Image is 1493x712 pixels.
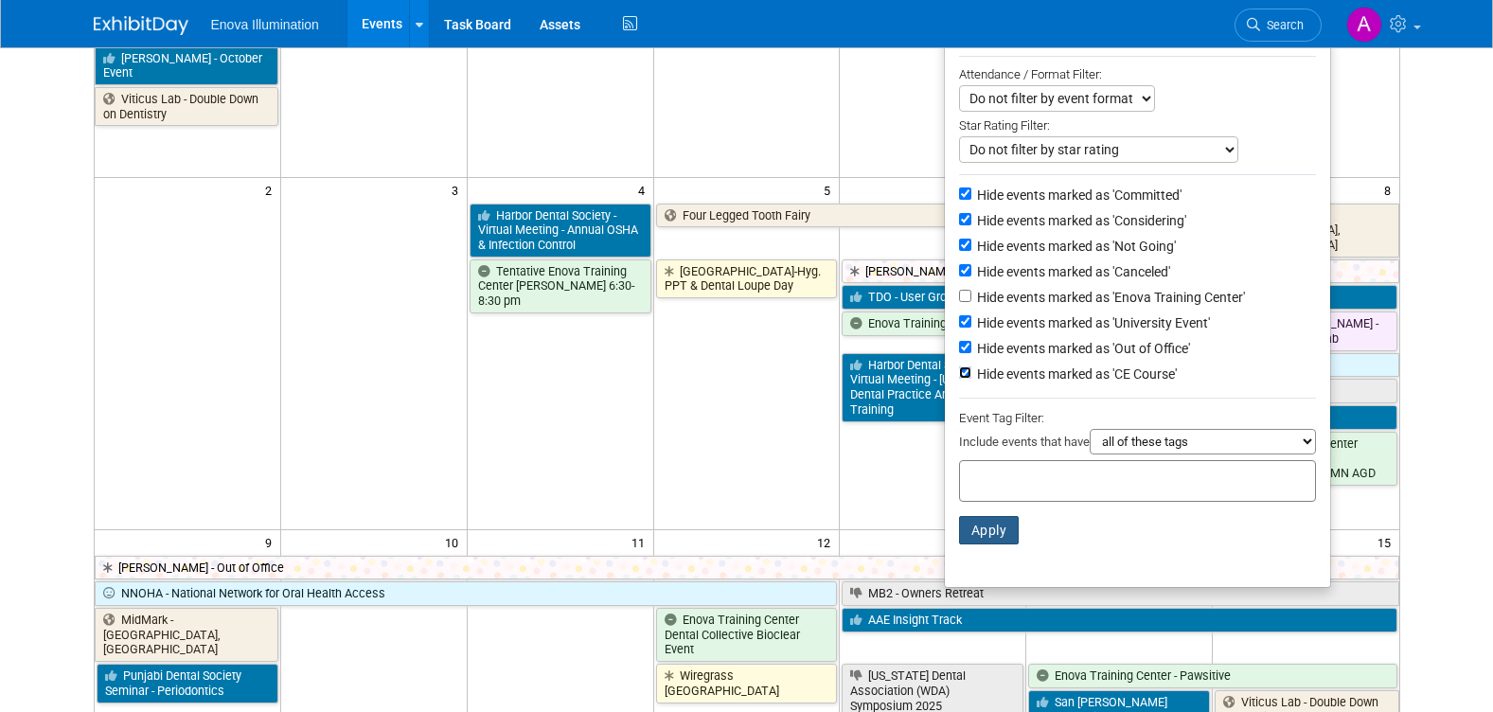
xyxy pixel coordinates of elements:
a: Harbor Dental Society - Virtual Meeting - [US_STATE] Dental Practice Art & Ethics Training [842,353,1023,422]
a: MB2 - Owners Retreat [842,581,1398,606]
span: 11 [630,530,653,554]
span: Search [1260,18,1304,32]
a: Viticus Lab - Double Down on Dentistry [95,87,278,126]
img: Andrea Miller [1346,7,1382,43]
button: Apply [959,516,1020,544]
label: Hide events marked as 'University Event' [973,313,1210,332]
label: Hide events marked as 'Enova Training Center' [973,288,1245,307]
a: Enova Training Center - U of M course [842,311,1210,336]
a: Tentative Enova Training Center [PERSON_NAME] 6:30-8:30 pm [470,259,651,313]
span: 10 [443,530,467,554]
span: 8 [1382,178,1399,202]
a: [PERSON_NAME] - Out of Office [842,259,1398,284]
span: 2 [263,178,280,202]
div: Star Rating Filter: [959,112,1316,136]
a: Enova Training Center Dental Collective Bioclear Event [656,608,838,662]
label: Hide events marked as 'Not Going' [973,237,1176,256]
a: MidMark - [GEOGRAPHIC_DATA], [GEOGRAPHIC_DATA] [95,608,278,662]
label: Hide events marked as 'Canceled' [973,262,1170,281]
label: Hide events marked as 'Out of Office' [973,339,1190,358]
a: NNOHA - National Network for Oral Health Access [95,581,838,606]
a: Harbor Dental Society - Virtual Meeting - Annual OSHA & Infection Control [470,204,651,258]
div: Include events that have [959,429,1316,460]
a: Four Legged Tooth Fairy [656,204,1211,228]
span: 12 [815,530,839,554]
div: Attendance / Format Filter: [959,63,1316,85]
span: Enova Illumination [211,17,319,32]
img: ExhibitDay [94,16,188,35]
a: Search [1235,9,1322,42]
a: Enova Training Center - Pawsitive [1028,664,1396,688]
span: 9 [263,530,280,554]
a: AAE Insight Track [842,608,1396,632]
a: [GEOGRAPHIC_DATA]-Hyg. PPT & Dental Loupe Day [656,259,838,298]
span: 15 [1376,530,1399,554]
a: Punjabi Dental Society Seminar - Periodontics [97,664,278,703]
a: [PERSON_NAME] - Out of Office [95,556,1399,580]
a: Wiregrass [GEOGRAPHIC_DATA] [656,664,838,703]
span: 4 [636,178,653,202]
label: Hide events marked as 'Considering' [973,211,1186,230]
a: [PERSON_NAME] - October Event [95,46,278,85]
label: Hide events marked as 'Committed' [973,186,1182,205]
div: Event Tag Filter: [959,407,1316,429]
label: Hide events marked as 'CE Course' [973,365,1177,383]
span: 5 [822,178,839,202]
span: 3 [450,178,467,202]
a: TDO - User Group Meeting [842,285,1396,310]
